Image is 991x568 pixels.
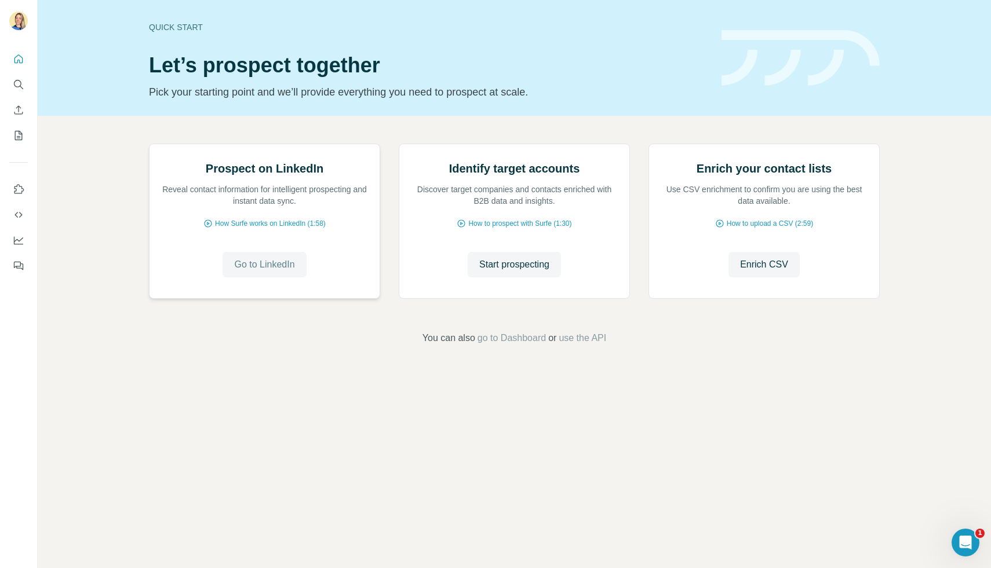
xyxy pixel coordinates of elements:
iframe: Intercom live chat [952,529,979,556]
button: My lists [9,125,28,146]
img: banner [722,30,880,86]
img: Avatar [9,12,28,30]
button: Use Surfe API [9,204,28,225]
button: Feedback [9,255,28,276]
span: Enrich CSV [740,258,788,272]
button: Dashboard [9,230,28,251]
div: Quick start [149,21,708,33]
button: Start prospecting [468,252,561,277]
span: Start prospecting [479,258,549,272]
button: Use Surfe on LinkedIn [9,179,28,200]
button: Enrich CSV [728,252,800,277]
h1: Let’s prospect together [149,54,708,77]
h2: Identify target accounts [449,160,580,177]
p: Discover target companies and contacts enriched with B2B data and insights. [411,184,618,207]
h2: Prospect on LinkedIn [206,160,323,177]
button: Enrich CSV [9,100,28,120]
span: Go to LinkedIn [234,258,294,272]
span: How to prospect with Surfe (1:30) [468,218,571,229]
span: How Surfe works on LinkedIn (1:58) [215,218,326,229]
p: Reveal contact information for intelligent prospecting and instant data sync. [161,184,368,207]
p: Use CSV enrichment to confirm you are using the best data available. [661,184,868,207]
span: How to upload a CSV (2:59) [727,218,813,229]
p: Pick your starting point and we’ll provide everything you need to prospect at scale. [149,84,708,100]
span: or [548,331,556,345]
h2: Enrich your contact lists [697,160,832,177]
button: go to Dashboard [478,331,546,345]
button: Go to LinkedIn [223,252,306,277]
span: You can also [422,331,475,345]
span: 1 [975,529,985,538]
button: Quick start [9,49,28,69]
button: use the API [559,331,606,345]
button: Search [9,74,28,95]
